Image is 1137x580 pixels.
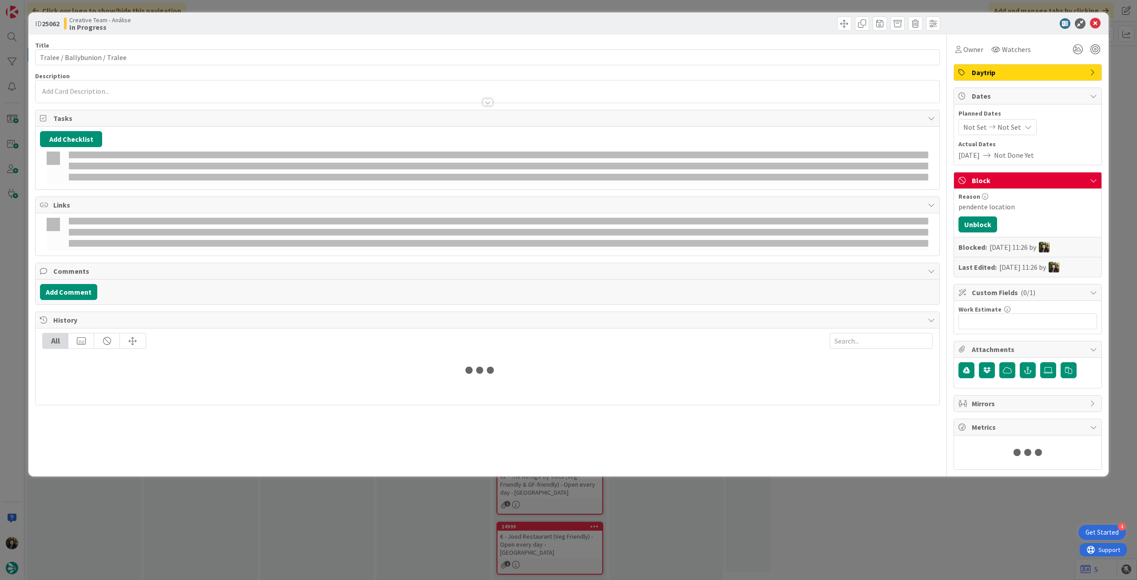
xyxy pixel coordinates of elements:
[958,305,1002,313] label: Work Estimate
[958,216,997,232] button: Unblock
[972,91,1085,101] span: Dates
[1078,525,1126,540] div: Open Get Started checklist, remaining modules: 4
[958,150,980,160] span: [DATE]
[1118,523,1126,531] div: 4
[43,333,68,348] div: All
[972,422,1085,432] span: Metrics
[53,200,923,210] span: Links
[958,262,997,272] b: Last Edited:
[69,16,131,24] span: Creative Team - Análise
[1085,528,1119,537] div: Get Started
[35,41,49,49] label: Title
[994,150,1034,160] span: Not Done Yet
[40,284,97,300] button: Add Comment
[958,109,1097,118] span: Planned Dates
[963,122,987,132] span: Not Set
[958,193,980,200] span: Reason
[972,398,1085,409] span: Mirrors
[19,1,40,12] span: Support
[963,44,983,55] span: Owner
[972,287,1085,298] span: Custom Fields
[958,201,1097,212] div: pendente location
[958,140,1097,149] span: Actual Dates
[999,262,1059,272] div: [DATE] 11:26 by
[69,24,131,31] b: In Progress
[972,175,1085,186] span: Block
[42,19,60,28] b: 25062
[1039,242,1050,252] img: BC
[830,333,933,349] input: Search...
[53,113,923,124] span: Tasks
[53,315,923,325] span: History
[35,18,60,29] span: ID
[990,242,1050,252] div: [DATE] 11:26 by
[53,266,923,276] span: Comments
[972,67,1085,78] span: Daytrip
[958,242,987,252] b: Blocked:
[40,131,102,147] button: Add Checklist
[972,344,1085,355] span: Attachments
[35,49,940,65] input: type card name here...
[1002,44,1031,55] span: Watchers
[998,122,1021,132] span: Not Set
[1049,262,1059,272] img: BC
[35,72,70,80] span: Description
[1021,288,1035,297] span: ( 0/1 )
